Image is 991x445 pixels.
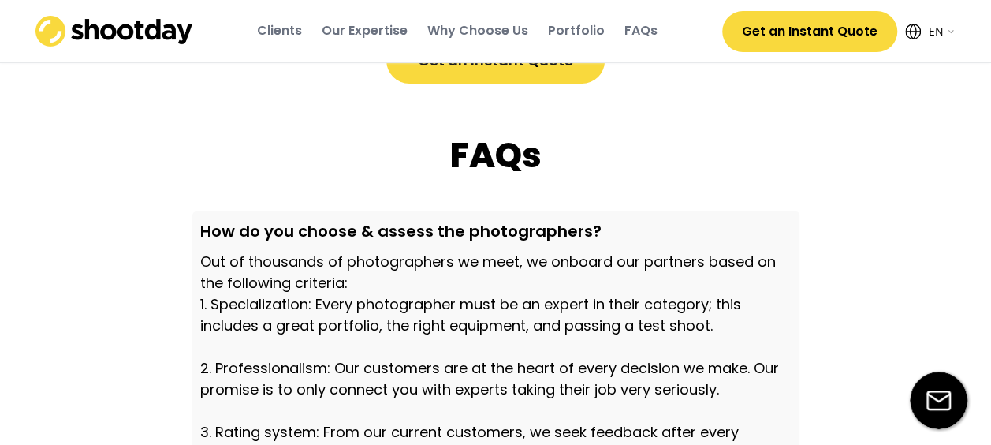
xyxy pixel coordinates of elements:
[257,22,302,39] div: Clients
[905,24,921,39] img: Icon%20feather-globe%20%281%29.svg
[427,22,528,39] div: Why Choose Us
[548,22,605,39] div: Portfolio
[722,11,897,52] button: Get an Instant Quote
[35,16,193,47] img: shootday_logo.png
[322,22,408,39] div: Our Expertise
[624,22,658,39] div: FAQs
[910,372,967,429] img: email-icon%20%281%29.svg
[200,219,792,243] div: How do you choose & assess the photographers?
[417,131,575,180] div: FAQs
